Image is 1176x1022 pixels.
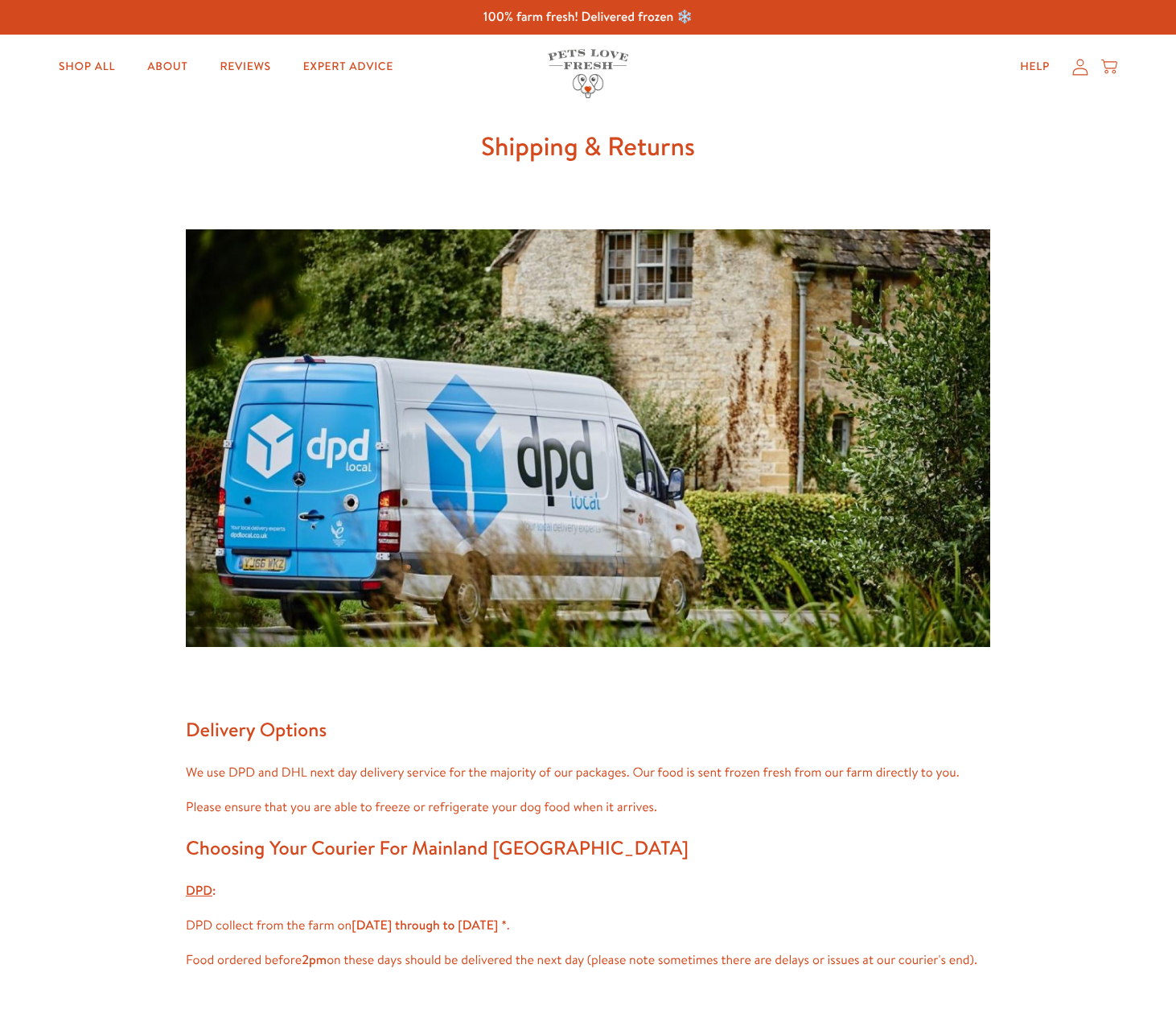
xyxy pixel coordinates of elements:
p: Please ensure that you are able to freeze or refrigerate your dog food when it arrives. [186,797,990,818]
span: DPD [186,882,212,900]
p: DPD collect from the farm on . [186,915,990,937]
a: Expert Advice [290,51,406,83]
strong: : [186,882,216,900]
strong: through to [DATE] * [395,917,507,934]
h1: Shipping & Returns [186,125,990,168]
img: Pets Love Fresh [548,49,628,98]
a: About [134,51,200,83]
strong: 2pm [302,951,327,969]
a: Help [1007,51,1063,83]
h2: Delivery Options [186,713,990,746]
h2: Choosing Your Courier For Mainland [GEOGRAPHIC_DATA] [186,831,990,864]
a: Shop All [46,51,128,83]
p: Food ordered before on these days should be delivered the next day (please note sometimes there a... [186,950,990,971]
a: Reviews [207,51,283,83]
p: We use DPD and DHL next day delivery service for the majority of our packages. Our food is sent f... [186,762,990,784]
strong: [DATE] [352,917,392,934]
